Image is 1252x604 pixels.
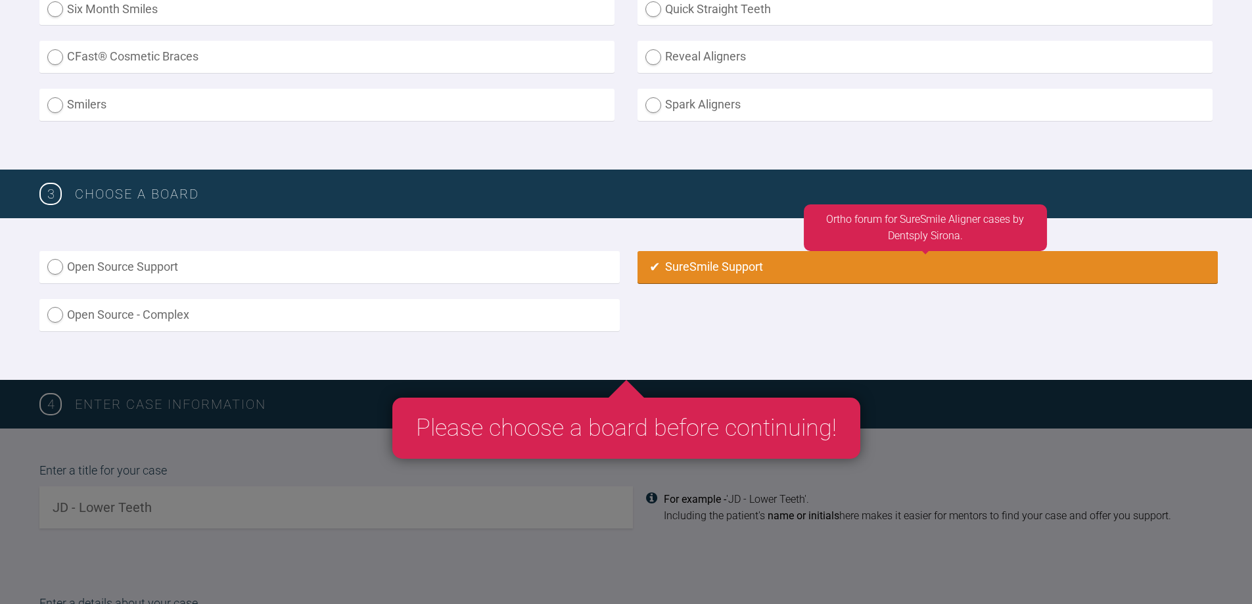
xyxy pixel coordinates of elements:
[39,299,620,331] label: Open Source - Complex
[39,251,620,283] label: Open Source Support
[39,183,62,205] span: 3
[638,41,1213,73] label: Reveal Aligners
[638,89,1213,121] label: Spark Aligners
[638,251,1218,283] label: SureSmile Support
[75,183,1213,204] h3: Choose a board
[39,41,614,73] label: CFast® Cosmetic Braces
[804,204,1047,251] div: Ortho forum for SureSmile Aligner cases by Dentsply Sirona.
[39,89,614,121] label: Smilers
[392,398,860,459] div: Please choose a board before continuing!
